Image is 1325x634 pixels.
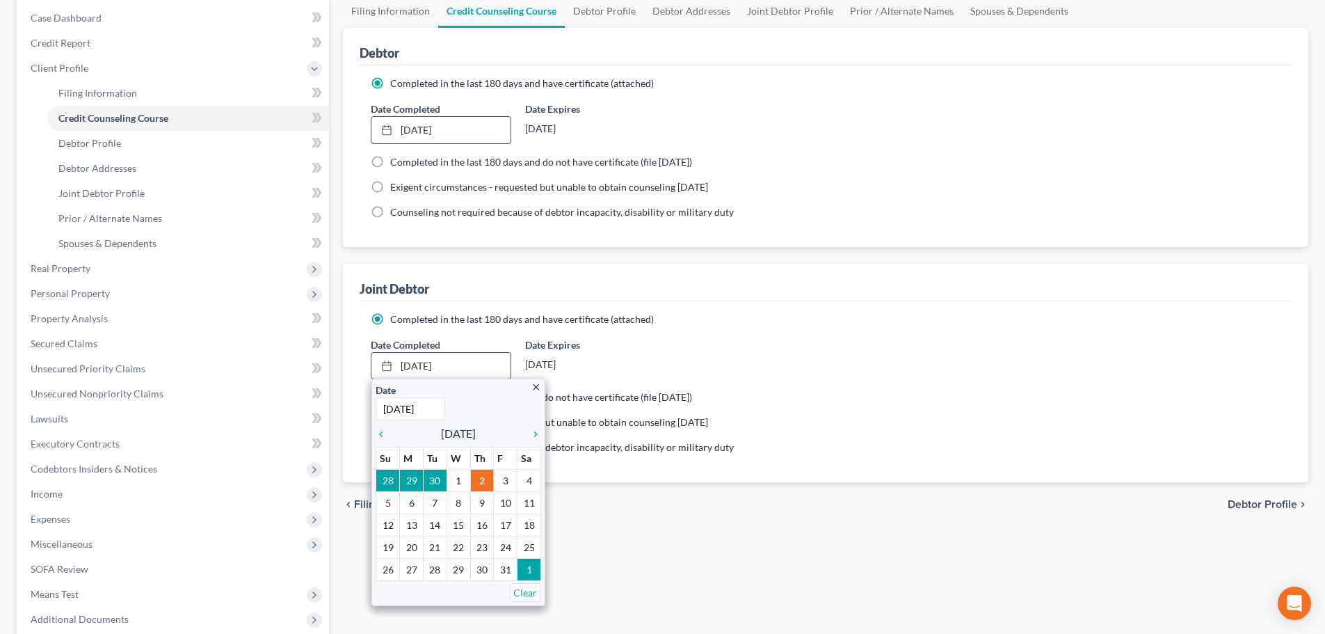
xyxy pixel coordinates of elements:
[423,514,447,537] td: 14
[523,425,541,442] a: chevron_right
[400,559,424,581] td: 27
[47,156,329,181] a: Debtor Addresses
[360,45,399,61] div: Debtor
[31,563,88,575] span: SOFA Review
[447,514,470,537] td: 15
[31,262,90,274] span: Real Property
[441,425,476,442] span: [DATE]
[531,379,541,395] a: close
[494,492,517,514] td: 10
[390,313,654,325] span: Completed in the last 180 days and have certificate (attached)
[470,447,494,470] th: Th
[400,537,424,559] td: 20
[31,438,120,450] span: Executory Contracts
[19,356,329,381] a: Unsecured Priority Claims
[31,538,93,550] span: Miscellaneous
[58,112,168,124] span: Credit Counseling Course
[47,131,329,156] a: Debtor Profile
[470,514,494,537] td: 16
[494,514,517,537] td: 17
[390,181,708,193] span: Exigent circumstances - requested but unable to obtain counseling [DATE]
[517,559,541,581] td: 1
[31,62,88,74] span: Client Profile
[371,353,510,379] a: [DATE]
[400,492,424,514] td: 6
[31,363,145,374] span: Unsecured Priority Claims
[58,162,136,174] span: Debtor Addresses
[47,106,329,131] a: Credit Counseling Course
[376,559,400,581] td: 26
[31,413,68,425] span: Lawsuits
[47,81,329,106] a: Filing Information
[423,447,447,470] th: Tu
[400,447,424,470] th: M
[47,206,329,231] a: Prior / Alternate Names
[376,397,445,420] input: 1/1/2013
[343,499,354,510] i: chevron_left
[390,416,708,428] span: Exigent circumstances - requested but unable to obtain counseling [DATE]
[470,537,494,559] td: 23
[525,102,665,116] label: Date Expires
[400,514,424,537] td: 13
[1228,499,1308,510] button: Debtor Profile chevron_right
[470,492,494,514] td: 9
[19,381,329,406] a: Unsecured Nonpriority Claims
[376,537,400,559] td: 19
[523,429,541,440] i: chevron_right
[376,425,394,442] a: chevron_left
[510,583,540,602] a: Clear
[19,31,329,56] a: Credit Report
[376,492,400,514] td: 5
[531,382,541,393] i: close
[31,12,102,24] span: Case Dashboard
[31,312,108,324] span: Property Analysis
[47,181,329,206] a: Joint Debtor Profile
[423,537,447,559] td: 21
[371,117,510,143] a: [DATE]
[376,447,400,470] th: Su
[494,447,517,470] th: F
[31,37,90,49] span: Credit Report
[525,116,665,141] div: [DATE]
[494,537,517,559] td: 24
[58,87,137,99] span: Filing Information
[360,280,429,297] div: Joint Debtor
[31,287,110,299] span: Personal Property
[525,338,665,352] label: Date Expires
[517,514,541,537] td: 18
[31,488,63,500] span: Income
[31,388,163,399] span: Unsecured Nonpriority Claims
[31,588,79,600] span: Means Test
[390,156,692,168] span: Completed in the last 180 days and do not have certificate (file [DATE])
[1297,499,1308,510] i: chevron_right
[58,137,121,149] span: Debtor Profile
[517,537,541,559] td: 25
[400,470,424,492] td: 29
[354,499,441,510] span: Filing Information
[517,447,541,470] th: Sa
[494,559,517,581] td: 31
[447,470,470,492] td: 1
[447,559,470,581] td: 29
[19,331,329,356] a: Secured Claims
[31,613,129,625] span: Additional Documents
[390,77,654,89] span: Completed in the last 180 days and have certificate (attached)
[376,470,400,492] td: 28
[376,383,396,397] label: Date
[19,306,329,331] a: Property Analysis
[19,406,329,431] a: Lawsuits
[19,557,329,582] a: SOFA Review
[19,6,329,31] a: Case Dashboard
[31,513,70,525] span: Expenses
[525,352,665,377] div: [DATE]
[470,559,494,581] td: 30
[31,463,157,475] span: Codebtors Insiders & Notices
[371,338,440,352] label: Date Completed
[423,492,447,514] td: 7
[1228,499,1297,510] span: Debtor Profile
[31,338,97,349] span: Secured Claims
[19,431,329,457] a: Executory Contracts
[423,470,447,492] td: 30
[517,470,541,492] td: 4
[376,429,394,440] i: chevron_left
